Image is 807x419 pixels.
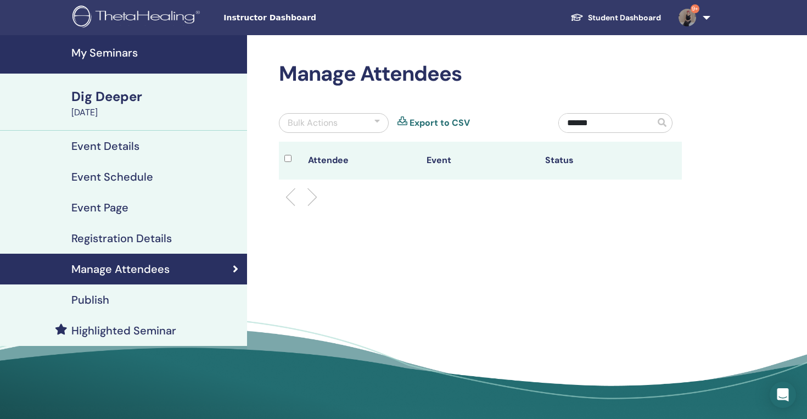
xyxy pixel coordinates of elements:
h4: Event Page [71,201,128,214]
th: Attendee [302,142,421,180]
h4: Manage Attendees [71,262,170,276]
div: Open Intercom Messenger [770,382,796,408]
h2: Manage Attendees [279,62,682,87]
h4: My Seminars [71,46,240,59]
img: graduation-cap-white.svg [570,13,584,22]
img: default.jpg [679,9,696,26]
span: Instructor Dashboard [223,12,388,24]
h4: Registration Details [71,232,172,245]
div: Dig Deeper [71,87,240,106]
th: Status [540,142,658,180]
th: Event [421,142,540,180]
h4: Publish [71,293,109,306]
a: Export to CSV [410,116,470,130]
a: Dig Deeper[DATE] [65,87,247,119]
a: Student Dashboard [562,8,670,28]
div: Bulk Actions [288,116,338,130]
h4: Event Details [71,139,139,153]
div: [DATE] [71,106,240,119]
h4: Event Schedule [71,170,153,183]
span: 9+ [691,4,699,13]
h4: Highlighted Seminar [71,324,176,337]
img: logo.png [72,5,204,30]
